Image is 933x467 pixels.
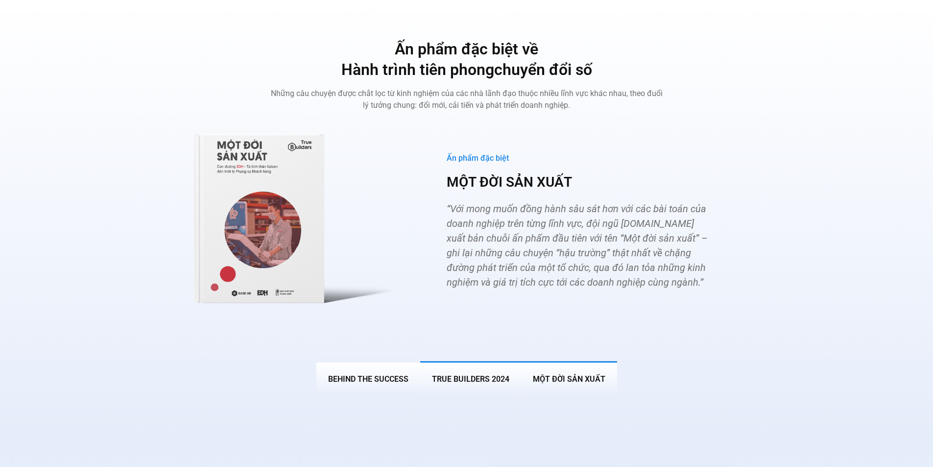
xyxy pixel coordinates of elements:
div: Ấn phẩm đặc biệt [447,153,713,164]
h3: MỘT ĐỜI SẢN XUẤT [447,173,713,191]
span: MỘT ĐỜI SẢN XUẤT [533,374,605,384]
h2: Ấn phẩm đặc biệt về Hành trình tiên phong [271,39,663,80]
span: True Builders 2024 [432,374,509,384]
p: Những câu chuyện được chắt lọc từ kinh nghiệm của các nhà lãnh đạo thuộc nhiều lĩnh vực khác nhau... [271,88,663,111]
span: “Với mong muốn đồng hành sâu sát hơn với các bài toán của doanh nghiệp trên từng lĩnh vực, đội ng... [447,203,708,288]
div: Các tab. Mở mục bằng phím Enter hoặc Space, đóng bằng phím Esc và di chuyển bằng các phím mũi tên. [192,121,741,395]
span: chuyển đổi số [494,60,592,79]
span: BEHIND THE SUCCESS [328,374,408,384]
